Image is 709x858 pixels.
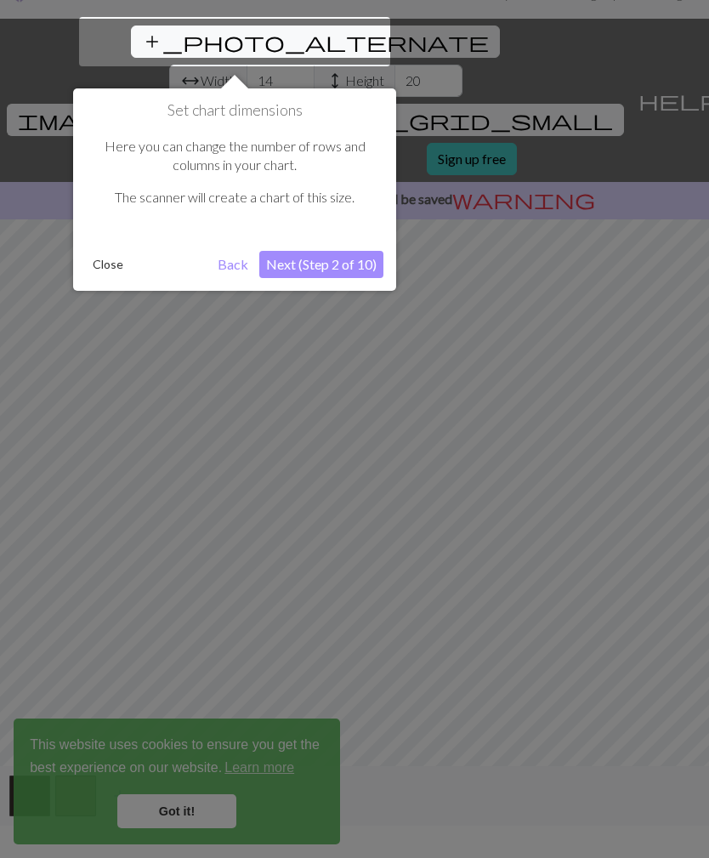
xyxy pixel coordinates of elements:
button: Back [211,251,255,278]
p: Here you can change the number of rows and columns in your chart. [94,137,375,175]
div: Set chart dimensions [73,88,396,291]
button: Next (Step 2 of 10) [259,251,383,278]
button: Close [86,252,130,277]
p: The scanner will create a chart of this size. [94,188,375,207]
h1: Set chart dimensions [86,101,383,120]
